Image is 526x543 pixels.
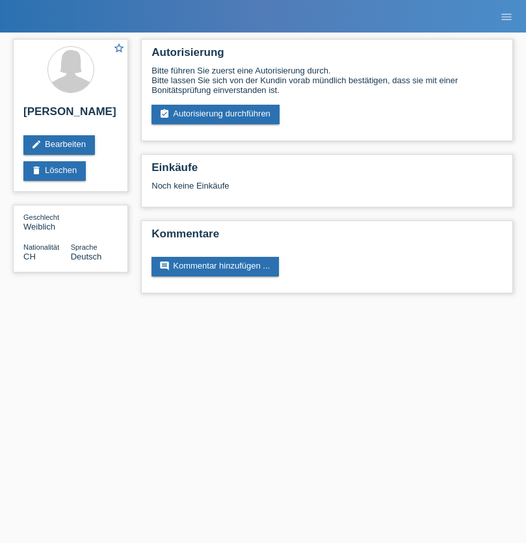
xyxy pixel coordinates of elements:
[159,261,170,271] i: comment
[151,161,503,181] h2: Einkäufe
[23,135,95,155] a: editBearbeiten
[151,228,503,247] h2: Kommentare
[151,105,280,124] a: assignment_turned_inAutorisierung durchführen
[23,243,59,251] span: Nationalität
[31,165,42,176] i: delete
[151,257,279,276] a: commentKommentar hinzufügen ...
[159,109,170,119] i: assignment_turned_in
[23,212,71,232] div: Weiblich
[151,181,503,200] div: Noch keine Einkäufe
[23,252,36,261] span: Schweiz
[151,46,503,66] h2: Autorisierung
[500,10,513,23] i: menu
[23,213,59,221] span: Geschlecht
[493,12,519,20] a: menu
[71,252,102,261] span: Deutsch
[71,243,98,251] span: Sprache
[23,105,118,125] h2: [PERSON_NAME]
[151,66,503,95] div: Bitte führen Sie zuerst eine Autorisierung durch. Bitte lassen Sie sich von der Kundin vorab münd...
[31,139,42,150] i: edit
[23,161,86,181] a: deleteLöschen
[113,42,125,54] i: star_border
[113,42,125,56] a: star_border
